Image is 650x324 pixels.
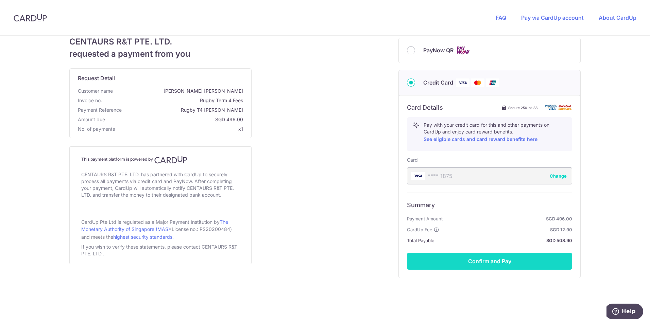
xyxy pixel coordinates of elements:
[78,116,105,123] span: Amount due
[124,107,243,113] span: Rugby T4 [PERSON_NAME]
[407,253,572,270] button: Confirm and Pay
[78,88,113,94] span: Customer name
[81,170,240,200] div: CENTAURS R&T PTE. LTD. has partnered with CardUp to securely process all payments via credit card...
[78,97,102,104] span: Invoice no.
[78,75,115,82] span: translation missing: en.request_detail
[423,46,454,54] span: PayNow QR
[456,78,469,87] img: Visa
[407,104,443,112] h6: Card Details
[486,78,499,87] img: Union Pay
[424,122,566,143] p: Pay with your credit card for this and other payments on CardUp and enjoy card reward benefits.
[471,78,484,87] img: Mastercard
[407,201,572,209] h6: Summary
[599,14,636,21] a: About CardUp
[108,116,243,123] span: SGD 496.00
[606,304,643,321] iframe: Opens a widget where you can find more information
[407,226,432,234] span: CardUp Fee
[69,36,252,48] span: CENTAURS R&T PTE. LTD.
[407,157,418,163] label: Card
[424,136,537,142] a: See eligible cards and card reward benefits here
[154,156,188,164] img: CardUp
[113,234,172,240] a: highest security standards
[508,105,540,110] span: Secure 256-bit SSL
[81,156,240,164] h4: This payment platform is powered by
[550,173,567,179] button: Change
[456,46,470,55] img: Cards logo
[521,14,584,21] a: Pay via CardUp account
[407,78,572,87] div: Credit Card Visa Mastercard Union Pay
[81,216,240,242] div: CardUp Pte Ltd is regulated as a Major Payment Institution by (License no.: PS20200484) and meets...
[78,126,115,132] span: No. of payments
[442,226,572,234] strong: SGD 12.90
[105,97,243,104] span: Rugby Term 4 Fees
[69,48,252,60] span: requested a payment from you
[407,46,572,55] div: PayNow QR Cards logo
[238,126,243,132] span: x1
[116,88,243,94] span: [PERSON_NAME] [PERSON_NAME]
[496,14,506,21] a: FAQ
[14,14,47,22] img: CardUp
[81,242,240,258] div: If you wish to verify these statements, please contact CENTAURS R&T PTE. LTD..
[445,215,572,223] strong: SGD 496.00
[545,105,572,110] img: card secure
[437,236,572,245] strong: SGD 508.90
[423,78,453,87] span: Credit Card
[407,236,434,245] span: Total Payable
[407,215,443,223] span: Payment Amount
[78,107,122,113] span: translation missing: en.payment_reference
